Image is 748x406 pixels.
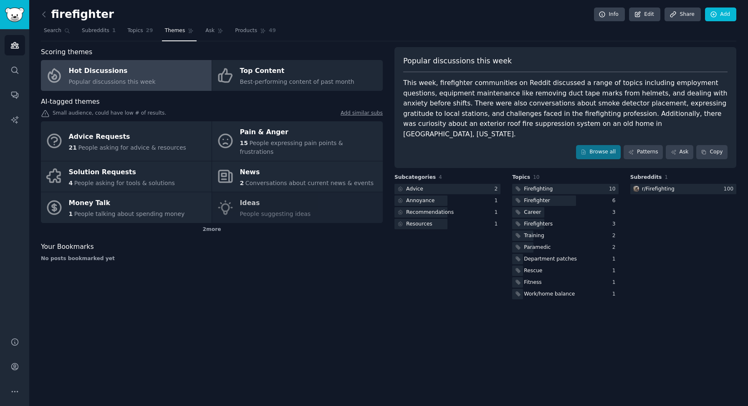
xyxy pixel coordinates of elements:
a: Solution Requests4People asking for tools & solutions [41,161,212,192]
h2: firefighter [41,8,114,21]
a: Ask [202,24,226,41]
a: Firefightingr/Firefighting100 [630,184,736,194]
div: Training [524,232,544,240]
div: Firefighters [524,221,553,228]
span: Themes [165,27,185,35]
a: Advice2 [394,184,500,194]
span: Ask [205,27,215,35]
span: Products [235,27,257,35]
img: GummySearch logo [5,8,24,22]
span: Search [44,27,61,35]
span: 4 [69,180,73,186]
div: r/ Firefighting [642,185,675,193]
a: Browse all [576,145,621,159]
div: Rescue [524,267,542,275]
span: Topics [512,174,530,181]
span: 29 [146,27,153,35]
span: Topics [127,27,143,35]
div: 1 [612,279,619,286]
div: Annoyance [406,197,435,205]
div: Recommendations [406,209,454,216]
a: Training2 [512,231,618,241]
a: Department patches1 [512,254,618,264]
a: Patterns [624,145,663,159]
span: People asking for tools & solutions [74,180,175,186]
a: Fitness1 [512,277,618,288]
a: Work/home balance1 [512,289,618,299]
span: AI-tagged themes [41,97,100,107]
span: 1 [69,211,73,217]
a: Ask [666,145,693,159]
div: Firefighter [524,197,550,205]
span: People asking for advice & resources [78,144,186,151]
a: Career3 [512,207,618,218]
div: 6 [612,197,619,205]
div: 1 [495,197,501,205]
div: 1 [612,291,619,298]
button: Copy [696,145,728,159]
a: News2Conversations about current news & events [212,161,383,192]
div: 1 [495,209,501,216]
a: Firefighter6 [512,195,618,206]
div: 10 [609,185,619,193]
span: 4 [439,174,442,180]
a: Add similar subs [341,110,383,118]
span: People talking about spending money [74,211,185,217]
span: 2 [240,180,244,186]
a: Subreddits1 [79,24,119,41]
div: Top Content [240,65,354,78]
div: Advice [406,185,423,193]
a: Money Talk1People talking about spending money [41,192,212,223]
div: Money Talk [69,197,185,210]
a: Share [665,8,700,22]
span: Popular discussions this week [403,56,512,66]
a: Rescue1 [512,266,618,276]
a: Add [705,8,736,22]
div: Career [524,209,541,216]
div: No posts bookmarked yet [41,255,383,263]
a: Pain & Anger15People expressing pain points & frustrations [212,121,383,161]
span: 1 [112,27,116,35]
span: Popular discussions this week [69,78,156,85]
a: Info [594,8,625,22]
div: 1 [612,256,619,263]
div: Solution Requests [69,165,175,179]
span: Best-performing content of past month [240,78,354,85]
span: Conversations about current news & events [245,180,374,186]
span: Subreddits [82,27,109,35]
div: 3 [612,221,619,228]
a: Hot DiscussionsPopular discussions this week [41,60,212,91]
a: Paramedic2 [512,242,618,253]
div: Paramedic [524,244,551,251]
div: Work/home balance [524,291,575,298]
a: Resources1 [394,219,500,229]
div: Fitness [524,279,541,286]
div: News [240,165,374,179]
div: Pain & Anger [240,126,379,139]
a: Themes [162,24,197,41]
div: This week, firefighter communities on Reddit discussed a range of topics including employment que... [403,78,728,139]
span: 1 [665,174,668,180]
span: Subreddits [630,174,662,181]
a: Topics29 [124,24,156,41]
div: Advice Requests [69,130,186,143]
span: Your Bookmarks [41,242,94,252]
span: People expressing pain points & frustrations [240,140,343,155]
div: 2 [612,232,619,240]
span: 10 [533,174,540,180]
div: Department patches [524,256,577,263]
a: Firefighting10 [512,184,618,194]
div: 2 [495,185,501,193]
a: Advice Requests21People asking for advice & resources [41,121,212,161]
a: Search [41,24,73,41]
div: 3 [612,209,619,216]
a: Firefighters3 [512,219,618,229]
span: Subcategories [394,174,436,181]
a: Recommendations1 [394,207,500,218]
div: 2 [612,244,619,251]
a: Annoyance1 [394,195,500,206]
div: Resources [406,221,432,228]
img: Firefighting [633,186,639,192]
a: Products49 [232,24,279,41]
div: Firefighting [524,185,553,193]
